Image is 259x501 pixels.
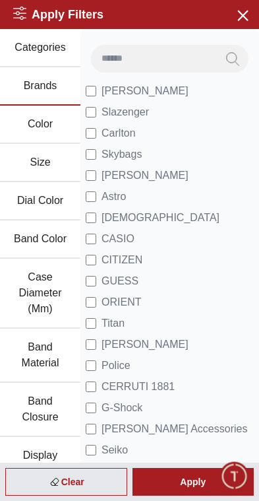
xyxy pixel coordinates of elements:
div: Chat Widget [220,462,249,491]
h2: Apply Filters [13,5,103,24]
input: Astro [86,191,96,202]
span: Skybags [101,147,142,162]
input: [PERSON_NAME] Accessories [86,424,96,434]
input: [DEMOGRAPHIC_DATA] [86,213,96,223]
span: G-Shock [101,400,142,416]
span: [PERSON_NAME] [101,168,188,184]
input: GUESS [86,276,96,286]
input: ORIENT [86,297,96,308]
span: ORIENT [101,294,141,310]
span: CITIZEN [101,252,142,268]
input: CITIZEN [86,255,96,265]
input: [PERSON_NAME] [86,170,96,181]
input: Police [86,360,96,371]
span: GUESS [101,273,138,289]
span: Police [101,358,130,374]
span: CERRUTI 1881 [101,379,175,395]
input: [PERSON_NAME] [86,339,96,350]
span: CASIO [101,231,134,247]
span: Seiko [101,442,128,458]
span: [PERSON_NAME] [101,83,188,99]
span: Astro [101,189,126,205]
input: Seiko [86,445,96,455]
div: Clear [5,468,127,496]
span: [DEMOGRAPHIC_DATA] [101,210,219,226]
span: Carlton [101,125,136,141]
span: Slazenger [101,104,149,120]
input: CERRUTI 1881 [86,382,96,392]
span: Titan [101,316,125,331]
input: Slazenger [86,107,96,117]
input: Skybags [86,149,96,160]
input: [PERSON_NAME] [86,86,96,96]
button: Search [217,45,248,73]
span: [PERSON_NAME] Accessories [101,421,247,437]
span: [PERSON_NAME] [101,337,188,352]
input: Carlton [86,128,96,139]
input: CASIO [86,234,96,244]
input: Titan [86,318,96,329]
input: G-Shock [86,403,96,413]
div: Apply [132,468,254,496]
